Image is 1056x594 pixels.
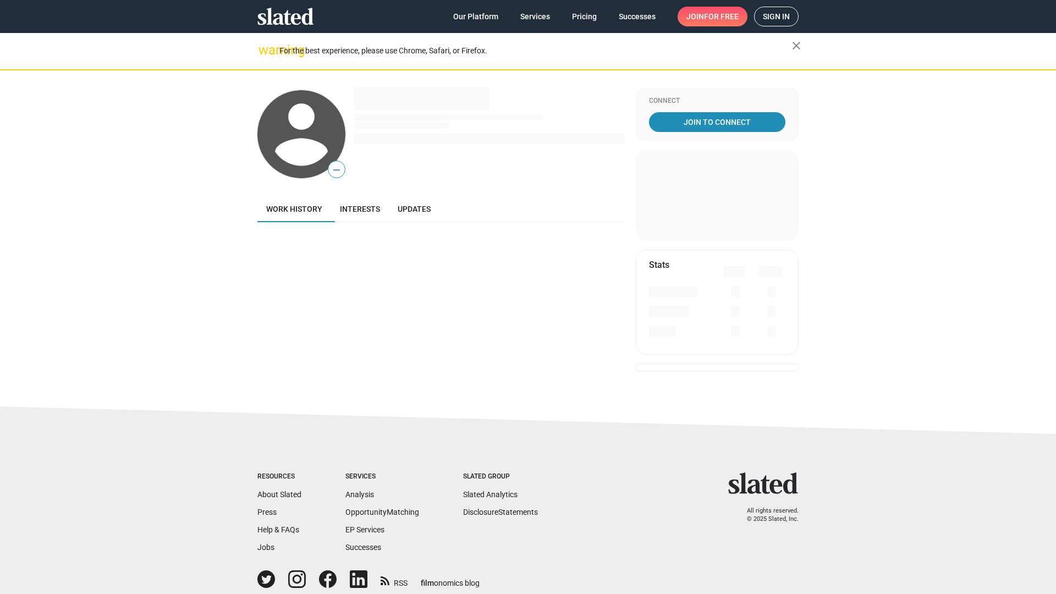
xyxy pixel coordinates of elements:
a: Pricing [563,7,606,26]
mat-icon: close [790,39,803,52]
span: Services [520,7,550,26]
mat-card-title: Stats [649,259,669,271]
a: OpportunityMatching [345,508,419,516]
a: Analysis [345,490,374,499]
div: Slated Group [463,472,538,481]
a: Work history [257,196,331,222]
span: Work history [266,205,322,213]
a: Services [512,7,559,26]
a: EP Services [345,525,384,534]
a: Press [257,508,277,516]
span: Join To Connect [651,112,783,132]
span: for free [704,7,739,26]
span: Join [686,7,739,26]
a: Our Platform [444,7,507,26]
div: Resources [257,472,301,481]
a: Joinfor free [678,7,747,26]
div: Services [345,472,419,481]
a: Jobs [257,543,274,552]
a: Join To Connect [649,112,785,132]
a: DisclosureStatements [463,508,538,516]
span: Pricing [572,7,597,26]
span: Successes [619,7,656,26]
span: Updates [398,205,431,213]
a: RSS [381,571,408,588]
div: For the best experience, please use Chrome, Safari, or Firefox. [279,43,792,58]
span: Sign in [763,7,790,26]
mat-icon: warning [258,43,272,57]
p: All rights reserved. © 2025 Slated, Inc. [735,507,799,523]
a: Updates [389,196,439,222]
a: Successes [610,7,664,26]
span: — [328,163,345,177]
a: Successes [345,543,381,552]
a: Slated Analytics [463,490,518,499]
a: filmonomics blog [421,569,480,588]
a: Help & FAQs [257,525,299,534]
a: About Slated [257,490,301,499]
a: Interests [331,196,389,222]
span: Our Platform [453,7,498,26]
div: Connect [649,97,785,106]
a: Sign in [754,7,799,26]
span: Interests [340,205,380,213]
span: film [421,579,434,587]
